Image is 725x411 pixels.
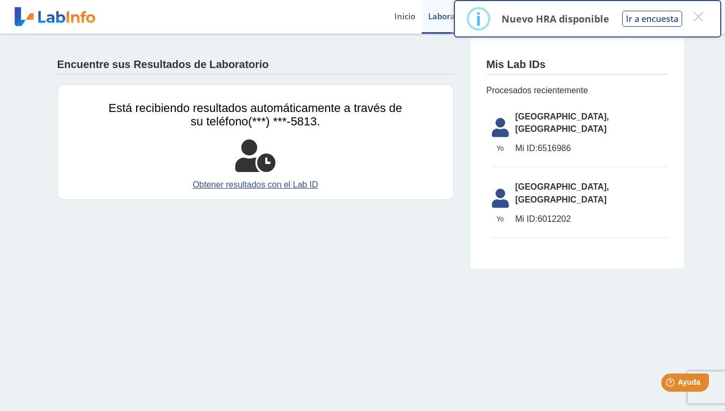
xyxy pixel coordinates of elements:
span: Yo [485,144,515,153]
span: 6516986 [515,142,668,155]
h4: Encuentre sus Resultados de Laboratorio [57,58,269,71]
h4: Mis Lab IDs [487,58,546,71]
button: Close this dialog [689,7,708,26]
span: Mi ID: [515,144,538,153]
span: Yo [485,214,515,224]
span: 6012202 [515,213,668,226]
button: Ir a encuesta [622,11,682,27]
span: [GEOGRAPHIC_DATA], [GEOGRAPHIC_DATA] [515,110,668,136]
p: Nuevo HRA disponible [502,12,609,25]
span: Procesados recientemente [487,84,668,97]
span: Mi ID: [515,214,538,223]
span: Está recibiendo resultados automáticamente a través de su teléfono [109,101,402,128]
a: Obtener resultados con el Lab ID [109,178,402,191]
span: [GEOGRAPHIC_DATA], [GEOGRAPHIC_DATA] [515,181,668,206]
div: i [476,9,481,28]
iframe: Help widget launcher [630,369,713,399]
